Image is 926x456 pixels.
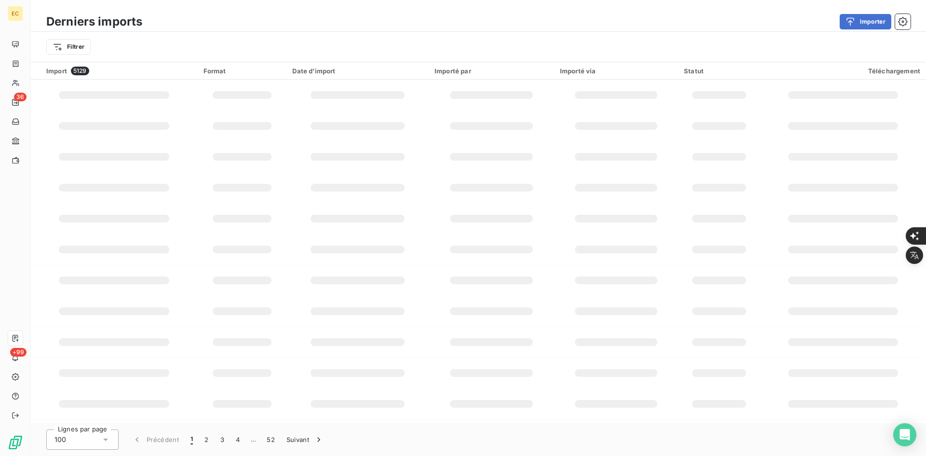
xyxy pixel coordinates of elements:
[215,429,230,450] button: 3
[893,423,916,446] div: Open Intercom Messenger
[46,67,192,75] div: Import
[126,429,185,450] button: Précédent
[46,39,91,55] button: Filtrer
[230,429,245,450] button: 4
[684,67,754,75] div: Statut
[292,67,423,75] div: Date d’import
[840,14,891,29] button: Importer
[185,429,199,450] button: 1
[261,429,281,450] button: 52
[8,435,23,450] img: Logo LeanPay
[281,429,329,450] button: Suivant
[14,93,27,101] span: 36
[199,429,214,450] button: 2
[10,348,27,357] span: +99
[8,6,23,21] div: EC
[191,435,193,444] span: 1
[46,13,142,30] h3: Derniers imports
[71,67,89,75] span: 5129
[204,67,281,75] div: Format
[54,435,66,444] span: 100
[245,432,261,447] span: …
[765,67,920,75] div: Téléchargement
[560,67,672,75] div: Importé via
[435,67,548,75] div: Importé par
